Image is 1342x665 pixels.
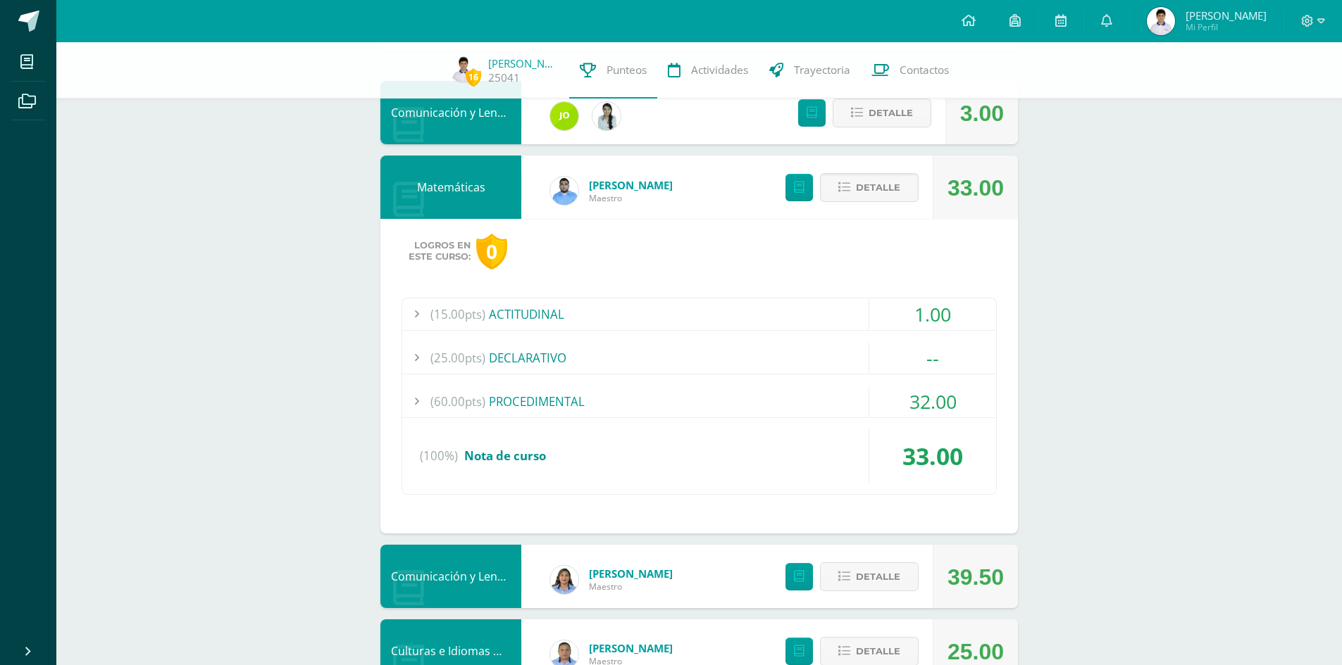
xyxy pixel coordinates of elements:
a: [PERSON_NAME] [589,566,673,581]
a: Actividades [657,42,759,99]
div: Comunicación y Lenguaje, Idioma Extranjero [380,81,521,144]
div: PROCEDIMENTAL [402,386,996,417]
div: Matemáticas [380,156,521,219]
span: Mi Perfil [1186,21,1267,33]
div: ACTITUDINAL [402,298,996,330]
a: [PERSON_NAME] [589,641,673,655]
img: 074080cf5bc733bfb543c5917e2dee20.png [1147,7,1175,35]
div: 33.00 [948,156,1004,220]
div: 39.50 [948,545,1004,609]
img: 074080cf5bc733bfb543c5917e2dee20.png [449,55,478,83]
span: Nota de curso [464,448,546,464]
button: Detalle [833,99,931,127]
span: Contactos [900,63,949,77]
div: 33.00 [869,429,996,483]
span: (15.00pts) [430,298,485,330]
span: (100%) [420,429,458,483]
img: 937d777aa527c70189f9fb3facc5f1f6.png [592,102,621,130]
img: 54ea75c2c4af8710d6093b43030d56ea.png [550,177,578,205]
div: 3.00 [960,82,1004,145]
span: Detalle [856,564,900,590]
span: 16 [466,68,481,86]
a: [PERSON_NAME] [589,178,673,192]
a: [PERSON_NAME] [488,56,559,70]
span: Punteos [607,63,647,77]
a: Punteos [569,42,657,99]
span: Maestro [589,581,673,593]
span: (60.00pts) [430,386,485,417]
button: Detalle [820,173,919,202]
div: 0 [476,234,507,270]
img: d5f85972cab0d57661bd544f50574cc9.png [550,566,578,594]
span: Maestro [589,192,673,204]
a: 25041 [488,70,520,85]
div: 32.00 [869,386,996,417]
a: Trayectoria [759,42,861,99]
div: -- [869,342,996,374]
span: Logros en este curso: [409,240,471,262]
span: (25.00pts) [430,342,485,374]
div: 1.00 [869,298,996,330]
span: Detalle [869,100,913,126]
span: [PERSON_NAME] [1186,8,1267,23]
span: Detalle [856,175,900,201]
button: Detalle [820,562,919,591]
span: Detalle [856,638,900,664]
div: DECLARATIVO [402,342,996,374]
a: Contactos [861,42,959,99]
img: 79eb5cb28572fb7ebe1e28c28929b0fa.png [550,102,578,130]
div: Comunicación y Lenguaje Idioma Español [380,545,521,608]
span: Trayectoria [794,63,850,77]
span: Actividades [691,63,748,77]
